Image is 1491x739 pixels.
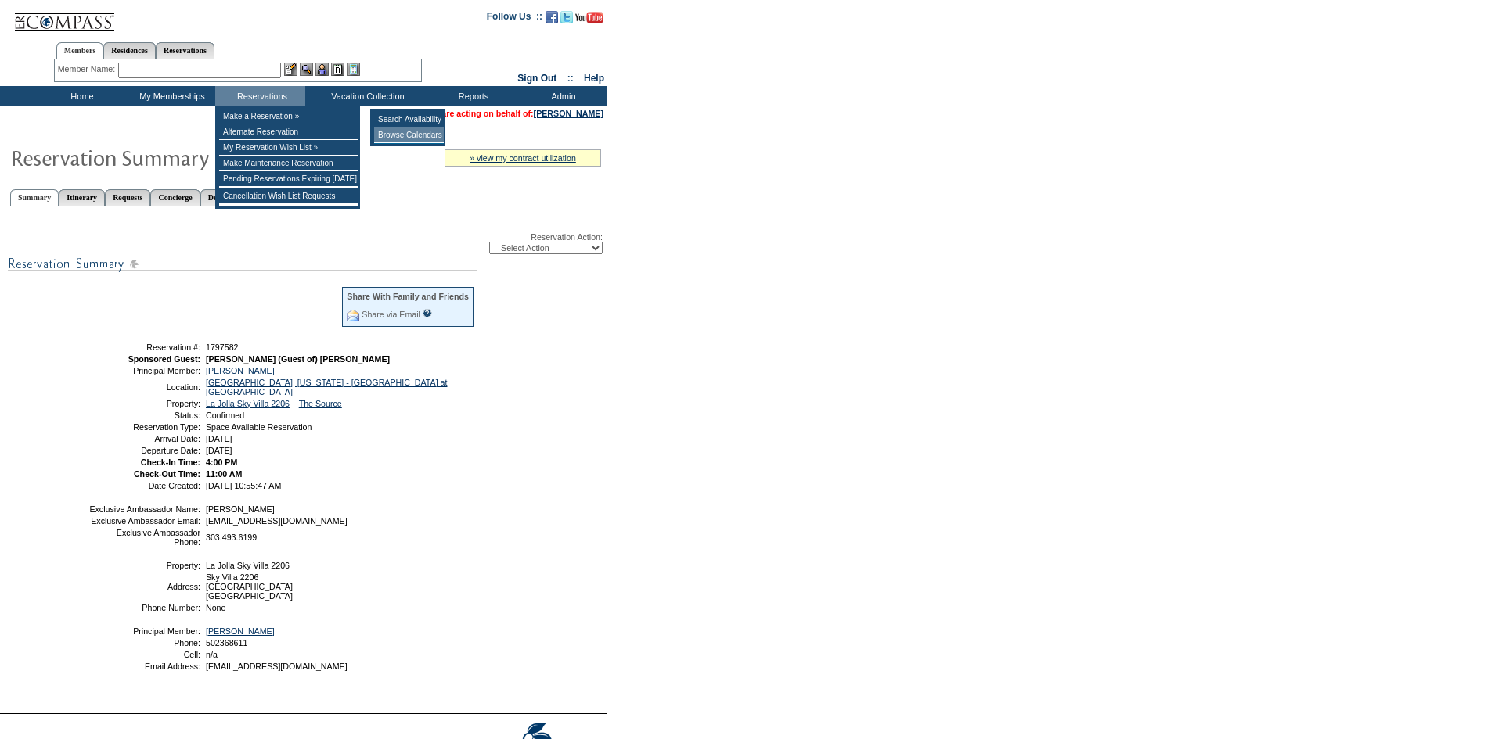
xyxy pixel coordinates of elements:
span: 1797582 [206,343,239,352]
img: Reservaton Summary [10,142,323,173]
span: La Jolla Sky Villa 2206 [206,561,290,570]
td: Cell: [88,650,200,659]
a: Members [56,42,104,59]
a: [PERSON_NAME] [206,626,275,636]
a: Share via Email [362,310,420,319]
td: Reservation #: [88,343,200,352]
span: Confirmed [206,411,244,420]
div: Share With Family and Friends [347,292,469,301]
img: Impersonate [315,63,329,76]
a: The Source [299,399,342,408]
span: [EMAIL_ADDRESS][DOMAIN_NAME] [206,662,348,671]
span: 11:00 AM [206,469,242,479]
span: [DATE] [206,446,232,455]
a: Become our fan on Facebook [546,16,558,25]
span: n/a [206,650,218,659]
a: Concierge [150,189,200,206]
span: None [206,603,225,612]
td: Email Address: [88,662,200,671]
td: Make a Reservation » [219,109,358,124]
td: Exclusive Ambassador Email: [88,516,200,526]
strong: Sponsored Guest: [128,354,200,364]
img: Subscribe to our YouTube Channel [575,12,603,23]
span: 303.493.6199 [206,533,257,542]
td: Phone Number: [88,603,200,612]
td: Vacation Collection [305,86,427,106]
td: Exclusive Ambassador Name: [88,504,200,514]
td: Reservation Type: [88,422,200,432]
td: Alternate Reservation [219,124,358,140]
img: b_calculator.gif [347,63,360,76]
a: Help [584,73,604,84]
td: Property: [88,399,200,408]
img: subTtlResSummary.gif [8,254,477,274]
td: Make Maintenance Reservation [219,156,358,171]
td: Property: [88,561,200,570]
a: [PERSON_NAME] [534,109,603,118]
td: Search Availability [374,112,444,127]
td: Exclusive Ambassador Phone: [88,528,200,547]
a: Follow us on Twitter [560,16,573,25]
td: Principal Member: [88,626,200,636]
span: Sky Villa 2206 [GEOGRAPHIC_DATA] [GEOGRAPHIC_DATA] [206,572,293,601]
a: Summary [10,189,59,206]
span: :: [567,73,574,84]
a: [PERSON_NAME] [206,366,275,375]
a: Itinerary [59,189,105,206]
span: You are acting on behalf of: [424,109,603,118]
span: [EMAIL_ADDRESS][DOMAIN_NAME] [206,516,348,526]
img: View [300,63,313,76]
img: Reservations [331,63,344,76]
a: Requests [105,189,150,206]
td: Phone: [88,638,200,648]
img: b_edit.gif [284,63,297,76]
a: » view my contract utilization [470,153,576,163]
span: Space Available Reservation [206,422,312,432]
span: 4:00 PM [206,457,237,467]
td: My Reservation Wish List » [219,140,358,156]
td: Cancellation Wish List Requests [219,188,358,204]
td: Reservations [215,86,305,106]
td: Address: [88,572,200,601]
a: Detail [200,189,236,206]
span: 502368611 [206,638,247,648]
span: [PERSON_NAME] [206,504,275,514]
a: Sign Out [517,73,556,84]
td: Principal Member: [88,366,200,375]
div: Member Name: [58,63,118,76]
a: Residences [103,42,156,59]
td: Arrival Date: [88,434,200,443]
a: [GEOGRAPHIC_DATA], [US_STATE] - [GEOGRAPHIC_DATA] at [GEOGRAPHIC_DATA] [206,378,448,396]
td: My Memberships [125,86,215,106]
td: Browse Calendars [374,127,444,143]
span: [DATE] 10:55:47 AM [206,481,281,490]
span: [PERSON_NAME] (Guest of) [PERSON_NAME] [206,354,390,364]
img: Follow us on Twitter [560,11,573,23]
td: Pending Reservations Expiring [DATE] [219,171,358,187]
td: Date Created: [88,481,200,490]
div: Reservation Action: [8,232,603,254]
td: Departure Date: [88,446,200,455]
td: Admin [517,86,607,106]
img: Become our fan on Facebook [546,11,558,23]
td: Follow Us :: [487,9,542,28]
td: Location: [88,378,200,396]
a: Reservations [156,42,214,59]
strong: Check-In Time: [141,457,200,467]
td: Reports [427,86,517,106]
td: Home [35,86,125,106]
a: Subscribe to our YouTube Channel [575,16,603,25]
strong: Check-Out Time: [134,469,200,479]
a: La Jolla Sky Villa 2206 [206,399,290,408]
input: What is this? [423,309,432,317]
td: Status: [88,411,200,420]
span: [DATE] [206,434,232,443]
